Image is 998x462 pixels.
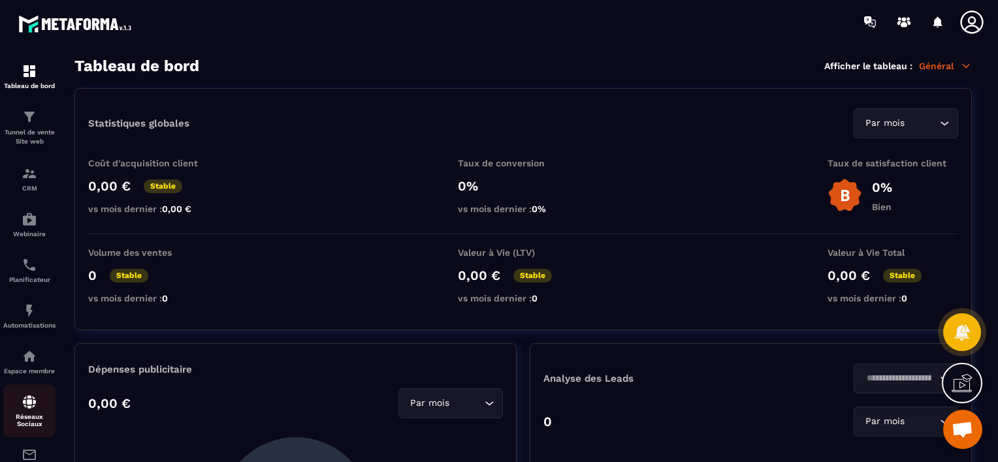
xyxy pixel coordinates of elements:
div: Ouvrir le chat [943,410,982,449]
p: Stable [110,269,148,283]
div: Search for option [854,108,958,138]
p: vs mois dernier : [458,293,588,303]
span: 0 [162,293,168,303]
span: Par mois [862,116,907,131]
p: Tableau de bord [3,82,56,89]
p: Taux de conversion [458,158,588,168]
input: Search for option [452,396,481,410]
a: social-networksocial-networkRéseaux Sociaux [3,384,56,437]
input: Search for option [862,371,937,386]
p: 0,00 € [88,178,131,194]
a: automationsautomationsAutomatisations [3,293,56,339]
img: social-network [22,394,37,410]
div: Search for option [854,407,958,437]
img: formation [22,166,37,181]
span: 0 [532,293,538,303]
span: Par mois [407,396,452,410]
p: Valeur à Vie (LTV) [458,247,588,258]
p: Analyse des Leads [543,373,751,384]
p: vs mois dernier : [828,293,958,303]
p: 0% [872,179,892,195]
span: Par mois [862,414,907,429]
a: schedulerschedulerPlanificateur [3,247,56,293]
h3: Tableau de bord [74,57,199,75]
p: Volume des ventes [88,247,219,258]
p: Dépenses publicitaire [88,363,503,375]
p: Coût d'acquisition client [88,158,219,168]
p: Espace membre [3,367,56,375]
p: 0,00 € [88,395,131,411]
p: Stable [144,179,182,193]
img: scheduler [22,257,37,273]
p: Afficher le tableau : [824,61,912,71]
img: automations [22,211,37,227]
p: Automatisations [3,322,56,329]
p: Planificateur [3,276,56,283]
a: formationformationCRM [3,156,56,202]
img: formation [22,63,37,79]
p: vs mois dernier : [88,204,219,214]
img: automations [22,348,37,364]
a: automationsautomationsEspace membre [3,339,56,384]
div: Search for option [398,388,503,418]
img: formation [22,109,37,125]
p: vs mois dernier : [458,204,588,214]
p: 0,00 € [458,268,500,283]
div: Search for option [854,363,958,393]
p: Réseaux Sociaux [3,413,56,427]
p: Taux de satisfaction client [828,158,958,168]
p: 0 [543,414,552,429]
p: Valeur à Vie Total [828,247,958,258]
p: Webinaire [3,230,56,238]
p: Bien [872,202,892,212]
a: formationformationTunnel de vente Site web [3,99,56,156]
span: 0,00 € [162,204,191,214]
p: 0 [88,268,97,283]
p: Stable [513,269,552,283]
input: Search for option [907,116,937,131]
a: automationsautomationsWebinaire [3,202,56,247]
span: 0 [901,293,907,303]
p: vs mois dernier : [88,293,219,303]
p: Tunnel de vente Site web [3,128,56,146]
p: 0,00 € [828,268,870,283]
img: logo [18,12,136,36]
span: 0% [532,204,546,214]
p: Général [919,60,972,72]
p: Stable [883,269,922,283]
img: automations [22,303,37,318]
p: CRM [3,185,56,192]
input: Search for option [907,414,937,429]
p: Statistiques globales [88,117,189,129]
img: b-badge-o.b3b20ee6.svg [828,178,862,213]
a: formationformationTableau de bord [3,54,56,99]
p: 0% [458,178,588,194]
